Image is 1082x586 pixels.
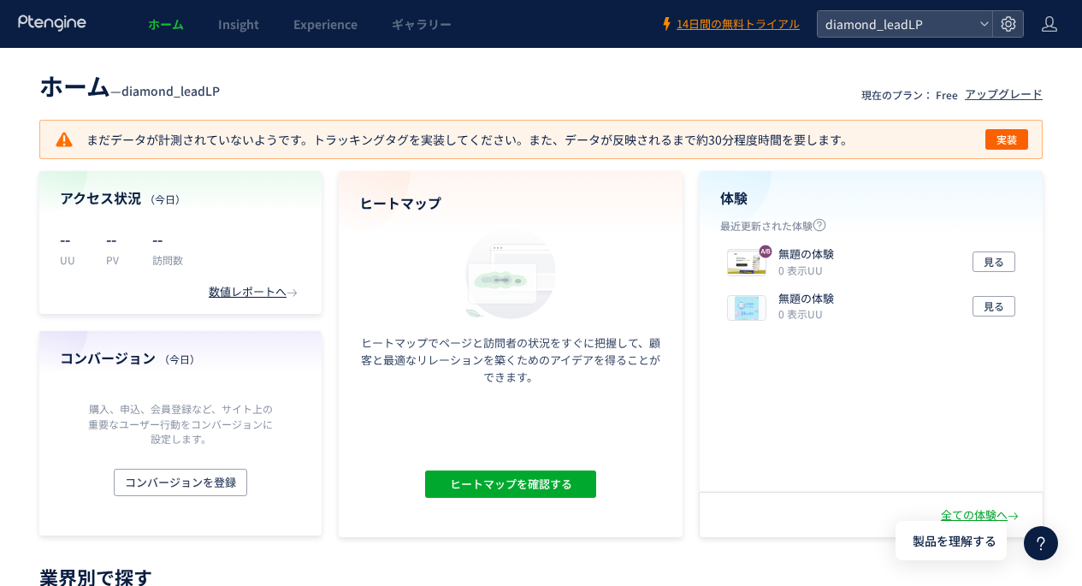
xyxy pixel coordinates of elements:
i: 0 表示UU [778,306,823,321]
button: 見る [973,252,1015,272]
h4: アクセス状況 [60,188,301,208]
span: コンバージョンを登録 [125,469,236,496]
span: Experience [293,15,358,33]
span: diamond_leadLP [121,82,220,99]
span: Insight [218,15,259,33]
span: 実装 [996,129,1017,150]
span: （今日） [145,192,186,206]
div: 数値レポートへ [209,284,301,300]
img: 3c8e04803c780b496ec28ed76af45a371756444903579.png [728,296,766,320]
span: ギャラリー [392,15,452,33]
p: 無題の体験 [778,246,834,263]
i: 0 表示UU [778,263,823,277]
p: ヒートマップでページと訪問者の状況をすぐに把握して、顧客と最適なリレーションを築くためのアイデアを得ることができます。 [359,334,662,386]
div: — [39,68,220,103]
a: 14日間の無料トライアル [659,16,800,33]
span: 見る [984,296,1004,317]
p: -- [152,225,183,252]
span: ホーム [39,68,110,103]
p: 業界別で探す [39,571,1043,582]
p: 最近更新された体験 [720,218,1023,240]
span: diamond_leadLP [820,11,973,37]
img: b010f4e0cff5e40974b61488d21f4bca1756446413664.jpeg [728,252,766,275]
p: まだデータが計測されていないようです。トラッキングタグを実装してください。また、データが反映されるまで約30分程度時間を要します。 [54,129,853,150]
h4: 体験 [720,188,1023,208]
h4: コンバージョン [60,348,301,368]
p: 無題の体験 [778,291,834,307]
p: -- [60,225,86,252]
div: 全ての体験へ [941,507,1022,524]
span: 14日間の無料トライアル [677,16,800,33]
span: 製品を理解する [913,532,996,550]
span: ヒートマップを確認する [449,471,571,498]
p: 購入、申込、会員登録など、サイト上の重要なユーザー行動をコンバージョンに設定します。 [84,401,277,445]
span: 見る [984,252,1004,272]
button: 見る [973,296,1015,317]
p: 現在のプラン： Free [861,87,958,102]
p: 訪問数 [152,252,183,267]
div: アップグレード [965,86,1043,103]
button: コンバージョンを登録 [114,469,247,496]
span: （今日） [159,352,200,366]
p: -- [106,225,132,252]
p: UU [60,252,86,267]
p: PV [106,252,132,267]
span: ホーム [148,15,184,33]
button: 実装 [985,129,1028,150]
button: ヒートマップを確認する [425,471,596,498]
h4: ヒートマップ [359,193,662,213]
